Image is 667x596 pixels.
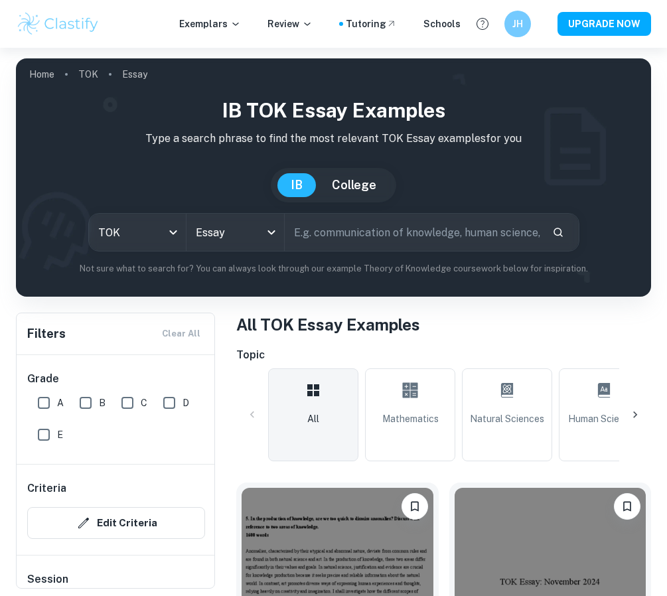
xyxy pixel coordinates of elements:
[141,396,147,410] span: C
[504,11,531,37] button: JH
[319,173,390,197] button: College
[267,17,313,31] p: Review
[29,65,54,84] a: Home
[547,221,569,244] button: Search
[27,507,205,539] button: Edit Criteria
[27,96,640,125] h1: IB TOK Essay examples
[557,12,651,36] button: UPGRADE NOW
[471,13,494,35] button: Help and Feedback
[510,17,526,31] h6: JH
[382,411,439,426] span: Mathematics
[16,58,651,297] img: profile cover
[27,481,66,496] h6: Criteria
[27,371,205,387] h6: Grade
[277,173,316,197] button: IB
[27,262,640,275] p: Not sure what to search for? You can always look through our example Theory of Knowledge coursewo...
[236,313,651,336] h1: All TOK Essay Examples
[307,411,319,426] span: All
[285,214,542,251] input: E.g. communication of knowledge, human science, eradication of smallpox...
[183,396,189,410] span: D
[179,17,241,31] p: Exemplars
[27,325,66,343] h6: Filters
[89,214,186,251] div: TOK
[57,396,64,410] span: A
[346,17,397,31] a: Tutoring
[16,11,100,37] img: Clastify logo
[57,427,63,442] span: E
[122,67,147,82] p: Essay
[99,396,106,410] span: B
[236,347,651,363] h6: Topic
[470,411,544,426] span: Natural Sciences
[186,214,284,251] div: Essay
[568,411,640,426] span: Human Sciences
[614,493,640,520] button: Bookmark
[423,17,461,31] a: Schools
[78,65,98,84] a: TOK
[27,131,640,147] p: Type a search phrase to find the most relevant TOK Essay examples for you
[402,493,428,520] button: Bookmark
